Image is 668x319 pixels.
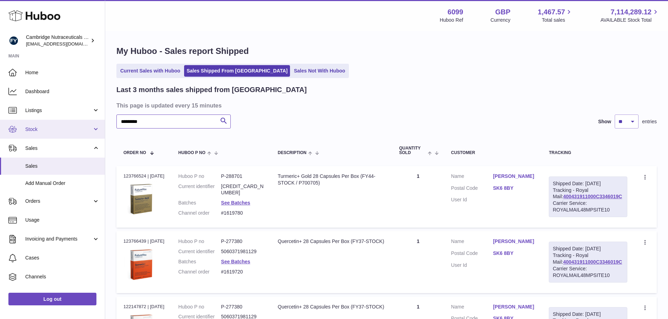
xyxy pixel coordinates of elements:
span: entries [642,118,657,125]
span: 7,114,289.12 [610,7,652,17]
dt: Huboo P no [178,238,221,245]
span: Invoicing and Payments [25,236,92,242]
dd: P-277380 [221,238,264,245]
span: Sales [25,145,92,152]
a: [PERSON_NAME] [493,173,535,180]
div: Shipped Date: [DATE] [553,311,623,318]
dt: Name [451,238,493,247]
div: Tracking - Royal Mail: [549,176,627,217]
div: Carrier Service: ROYALMAIL48MPSITE10 [553,265,623,279]
div: Tracking - Royal Mail: [549,242,627,282]
h2: Last 3 months sales shipped from [GEOGRAPHIC_DATA] [116,85,307,95]
strong: 6099 [447,7,463,17]
div: Huboo Ref [440,17,463,23]
a: [PERSON_NAME] [493,238,535,245]
div: Customer [451,151,535,155]
span: Quantity Sold [399,146,426,155]
a: Sales Not With Huboo [291,65,348,77]
h3: This page is updated every 15 minutes [116,102,655,109]
dd: P-288701 [221,173,264,180]
a: SK6 8BY [493,250,535,257]
img: internalAdmin-6099@internal.huboo.com [8,35,19,46]
div: 123766524 | [DATE] [123,173,164,179]
a: 400431911000C3346019C [563,259,622,265]
dd: #1619780 [221,210,264,216]
img: 60991720007859.jpg [123,181,158,216]
span: Stock [25,126,92,133]
div: Currency [491,17,511,23]
dt: Name [451,304,493,312]
span: Cases [25,255,100,261]
dt: Current identifier [178,248,221,255]
dt: Postal Code [451,185,493,193]
dt: Huboo P no [178,173,221,180]
div: Quercetin+ 28 Capsules Per Box (FY37-STOCK) [278,238,385,245]
dt: Channel order [178,269,221,275]
span: 1,467.57 [538,7,565,17]
a: See Batches [221,200,250,206]
dt: Huboo P no [178,304,221,310]
div: Shipped Date: [DATE] [553,245,623,252]
dt: Batches [178,258,221,265]
span: Add Manual Order [25,180,100,187]
img: 1619440497.png [123,247,158,282]
span: Listings [25,107,92,114]
dd: P-277380 [221,304,264,310]
span: Home [25,69,100,76]
dt: User Id [451,262,493,269]
span: AVAILABLE Stock Total [600,17,660,23]
td: 1 [392,231,444,293]
div: 123766439 | [DATE] [123,238,164,244]
a: Sales Shipped From [GEOGRAPHIC_DATA] [184,65,290,77]
a: Log out [8,293,96,305]
a: Current Sales with Huboo [118,65,183,77]
span: Order No [123,151,146,155]
dt: Batches [178,200,221,206]
span: Orders [25,198,92,204]
div: Turmeric+ Gold 28 Capsules Per Box (FY44-STOCK / P700705) [278,173,385,186]
span: Sales [25,163,100,169]
span: Total sales [542,17,573,23]
span: Usage [25,217,100,223]
span: Description [278,151,306,155]
div: Shipped Date: [DATE] [553,180,623,187]
span: Channels [25,273,100,280]
span: Huboo P no [178,151,205,155]
a: SK6 8BY [493,185,535,192]
strong: GBP [495,7,510,17]
span: [EMAIL_ADDRESS][DOMAIN_NAME] [26,41,103,47]
dt: User Id [451,196,493,203]
div: Carrier Service: ROYALMAIL48MPSITE10 [553,200,623,213]
dd: [CREDIT_CARD_NUMBER] [221,183,264,196]
td: 1 [392,166,444,228]
div: Cambridge Nutraceuticals Ltd [26,34,89,47]
dt: Name [451,173,493,181]
a: 400431911000C3346019C [563,194,622,199]
a: See Batches [221,259,250,264]
span: Dashboard [25,88,100,95]
h1: My Huboo - Sales report Shipped [116,46,657,57]
a: 7,114,289.12 AVAILABLE Stock Total [600,7,660,23]
div: Quercetin+ 28 Capsules Per Box (FY37-STOCK) [278,304,385,310]
label: Show [598,118,611,125]
dt: Postal Code [451,250,493,258]
dt: Current identifier [178,183,221,196]
div: 122147872 | [DATE] [123,304,164,310]
dd: 5060371981129 [221,248,264,255]
dd: #1619720 [221,269,264,275]
div: Tracking [549,151,627,155]
a: 1,467.57 Total sales [538,7,573,23]
dt: Channel order [178,210,221,216]
a: [PERSON_NAME] [493,304,535,310]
